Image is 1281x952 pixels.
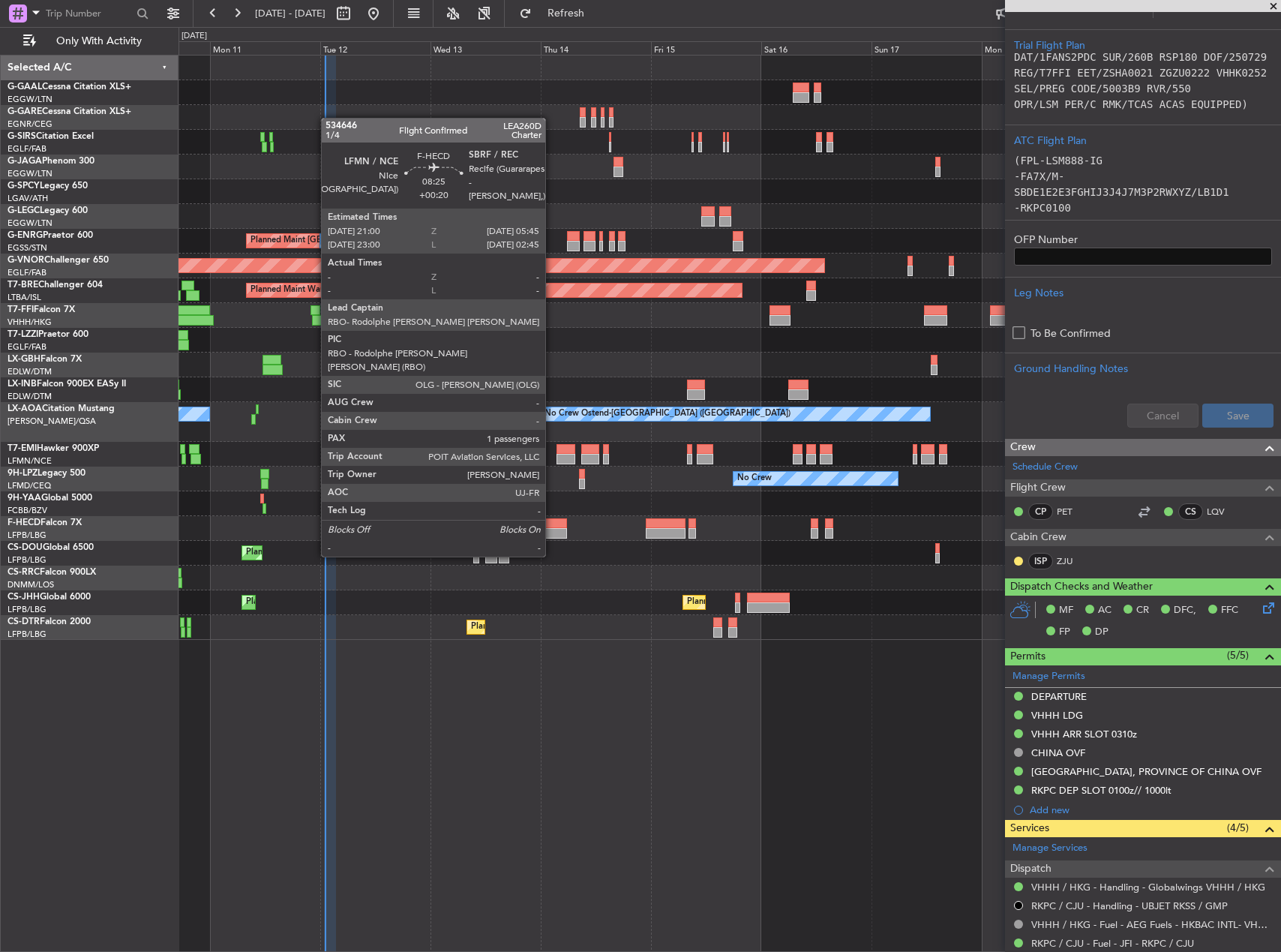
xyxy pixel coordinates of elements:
[7,168,52,179] a: EGGW/LTN
[1174,603,1196,618] span: DFC,
[541,41,651,55] div: Thu 14
[1227,647,1249,663] span: (5/5)
[1014,170,1229,198] code: -FA7X/M-SBDE1E2E3FGHIJ3J4J7M3P2RWXYZ/LB1D1
[320,41,430,55] div: Tue 12
[324,230,358,252] div: No Crew
[46,2,132,25] input: Trip Number
[255,7,325,20] span: [DATE] - [DATE]
[7,193,48,204] a: LGAV/ATH
[7,231,93,240] a: G-ENRGPraetor 600
[430,41,541,55] div: Wed 13
[250,230,487,252] div: Planned Maint [GEOGRAPHIC_DATA] ([GEOGRAPHIC_DATA])
[1012,669,1085,684] a: Manage Permits
[7,416,96,427] a: [PERSON_NAME]/QSA
[7,267,46,278] a: EGLF/FAB
[7,568,96,577] a: CS-RRCFalcon 900LX
[7,366,52,377] a: EDLW/DTM
[1059,625,1070,640] span: FP
[1207,505,1240,518] a: LQV
[1014,232,1272,248] label: OFP Number
[471,131,707,153] div: Planned Maint [GEOGRAPHIC_DATA] ([GEOGRAPHIC_DATA])
[512,2,602,26] button: Refresh
[1030,803,1273,816] div: Add new
[7,444,99,453] a: T7-EMIHawker 900XP
[7,543,43,552] span: CS-DOU
[1012,841,1087,856] a: Manage Services
[7,593,91,602] a: CS-JHHGlobal 6000
[7,543,94,552] a: CS-DOUGlobal 6500
[7,480,51,491] a: LFMD/CEQ
[7,579,54,590] a: DNMM/LOS
[1057,505,1090,518] a: PET
[1227,820,1249,836] span: (4/5)
[7,380,37,389] span: LX-INB
[246,542,482,564] div: Planned Maint [GEOGRAPHIC_DATA] ([GEOGRAPHIC_DATA])
[7,206,40,215] span: G-LEGC
[1095,625,1108,640] span: DP
[7,182,88,191] a: G-SPCYLegacy 650
[1014,285,1272,301] div: Leg Notes
[7,256,44,265] span: G-VNOR
[1031,709,1083,722] div: VHHH LDG
[210,41,320,55] div: Mon 11
[7,518,40,527] span: F-HECD
[7,617,91,626] a: CS-DTRFalcon 2000
[1028,553,1053,569] div: ISP
[7,94,52,105] a: EGGW/LTN
[1031,899,1228,912] a: RKPC / CJU - Handling - UBJET RKSS / GMP
[7,305,34,314] span: T7-FFI
[7,380,126,389] a: LX-INBFalcon 900EX EASy II
[39,36,158,47] span: Only With Activity
[7,341,46,353] a: EGLF/FAB
[7,404,42,413] span: LX-AOA
[1136,603,1149,618] span: CR
[535,8,598,19] span: Refresh
[16,29,163,53] button: Only With Activity
[7,281,38,290] span: T7-BRE
[7,242,47,254] a: EGSS/STN
[7,317,52,328] a: VHHH/HKG
[7,604,46,615] a: LFPB/LBG
[1014,98,1248,110] code: OPR/LSM PER/C RMK/TCAS ACAS EQUIPPED)
[7,629,46,640] a: LFPB/LBG
[7,617,40,626] span: CS-DTR
[544,403,790,425] div: No Crew Ostend-[GEOGRAPHIC_DATA] ([GEOGRAPHIC_DATA])
[7,355,40,364] span: LX-GBH
[1010,648,1045,665] span: Permits
[1014,38,1272,53] div: Trial Flight Plan
[7,355,82,364] a: LX-GBHFalcon 7X
[1031,746,1085,759] div: CHINA OVF
[7,469,37,478] span: 9H-LPZ
[1014,202,1071,214] code: -RKPC0100
[471,616,547,638] div: Planned Maint Sofia
[7,518,82,527] a: F-HECDFalcon 7X
[250,279,431,302] div: Planned Maint Warsaw ([GEOGRAPHIC_DATA])
[7,391,52,402] a: EDLW/DTM
[7,143,46,155] a: EGLF/FAB
[1014,155,1102,167] code: (FPL-LSM888-IG
[1221,603,1238,618] span: FFC
[7,83,131,92] a: G-GAALCessna Citation XLS+
[7,330,88,339] a: T7-LZZIPraetor 600
[7,554,46,566] a: LFPB/LBG
[1098,603,1111,618] span: AC
[7,404,115,413] a: LX-AOACitation Mustang
[7,157,94,166] a: G-JAGAPhenom 300
[181,30,207,43] div: [DATE]
[1014,133,1272,149] div: ATC Flight Plan
[7,218,52,229] a: EGGW/LTN
[982,41,1092,55] div: Mon 18
[1010,439,1036,456] span: Crew
[352,353,519,376] div: Planned Maint Nice ([GEOGRAPHIC_DATA])
[1028,503,1053,520] div: CP
[1031,784,1171,797] div: RKPC DEP SLOT 0100z// 1000lt
[1031,690,1087,703] div: DEPARTURE
[1010,479,1066,497] span: Flight Crew
[7,107,42,116] span: G-GARE
[871,41,982,55] div: Sun 17
[737,467,772,490] div: No Crew
[7,132,36,141] span: G-SIRS
[1010,860,1051,878] span: Dispatch
[7,455,52,467] a: LFMN/NCE
[7,281,103,290] a: T7-BREChallenger 604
